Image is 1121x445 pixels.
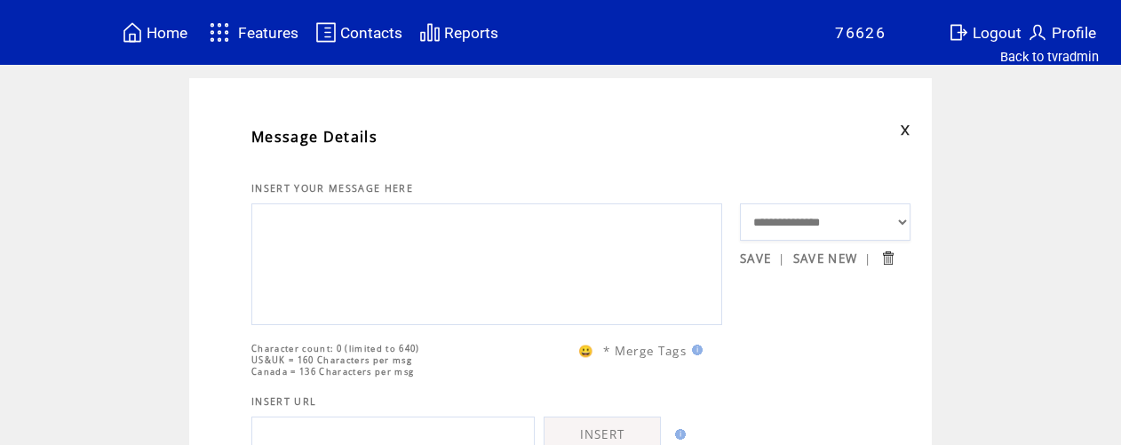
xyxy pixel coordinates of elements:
[417,19,501,46] a: Reports
[251,366,414,377] span: Canada = 136 Characters per msg
[864,250,871,266] span: |
[687,345,703,355] img: help.gif
[670,429,686,440] img: help.gif
[251,354,412,366] span: US&UK = 160 Characters per msg
[444,24,498,42] span: Reports
[251,395,316,408] span: INSERT URL
[251,127,378,147] span: Message Details
[740,250,771,266] a: SAVE
[879,250,896,266] input: Submit
[1052,24,1096,42] span: Profile
[419,21,441,44] img: chart.svg
[1027,21,1048,44] img: profile.svg
[202,15,302,50] a: Features
[578,343,594,359] span: 😀
[147,24,187,42] span: Home
[1024,19,1099,46] a: Profile
[315,21,337,44] img: contacts.svg
[122,21,143,44] img: home.svg
[251,343,420,354] span: Character count: 0 (limited to 640)
[1000,49,1099,65] a: Back to tvradmin
[973,24,1022,42] span: Logout
[204,18,235,47] img: features.svg
[313,19,405,46] a: Contacts
[238,24,298,42] span: Features
[251,182,413,195] span: INSERT YOUR MESSAGE HERE
[340,24,402,42] span: Contacts
[793,250,858,266] a: SAVE NEW
[948,21,969,44] img: exit.svg
[603,343,687,359] span: * Merge Tags
[778,250,785,266] span: |
[945,19,1024,46] a: Logout
[835,24,886,42] span: 76626
[119,19,190,46] a: Home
